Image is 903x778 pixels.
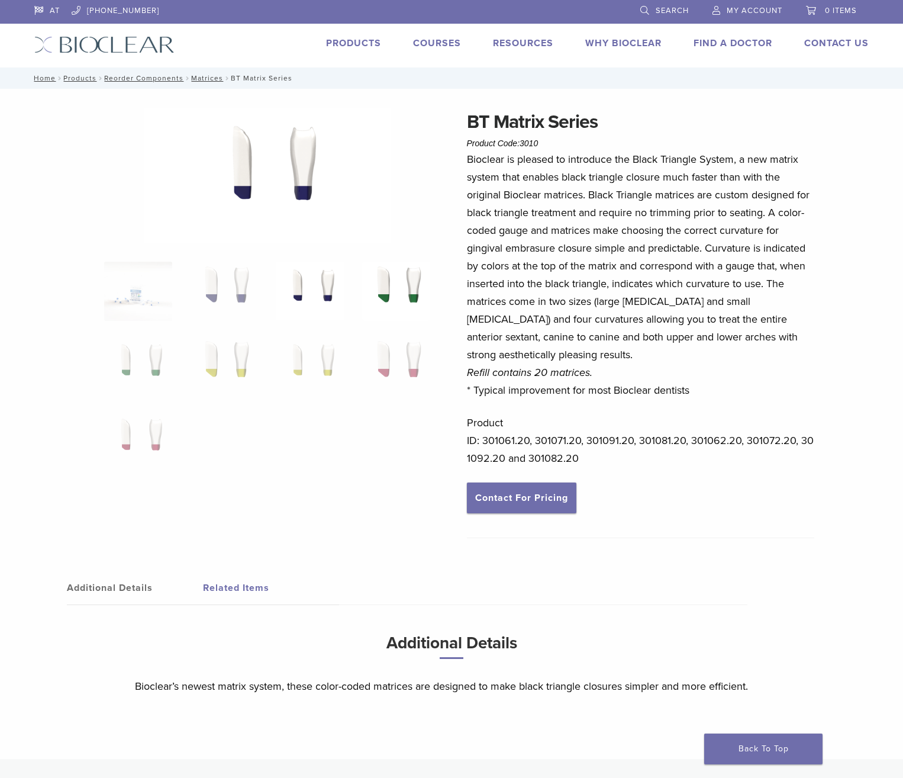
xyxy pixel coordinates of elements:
[467,108,815,136] h1: BT Matrix Series
[96,75,104,81] span: /
[56,75,63,81] span: /
[467,414,815,467] p: Product ID: 301061.20, 301071.20, 301091.20, 301081.20, 301062.20, 301072.20, 301092.20 and 30108...
[467,366,592,379] em: Refill contains 20 matrices.
[104,411,172,470] img: BT Matrix Series - Image 9
[104,336,172,396] img: BT Matrix Series - Image 5
[63,74,96,82] a: Products
[144,108,391,246] img: BT Matrix Series - Image 3
[585,37,662,49] a: Why Bioclear
[704,734,823,764] a: Back To Top
[276,336,344,396] img: BT Matrix Series - Image 7
[362,336,430,396] img: BT Matrix Series - Image 8
[203,571,339,605] a: Related Items
[190,336,258,396] img: BT Matrix Series - Image 6
[223,75,231,81] span: /
[467,150,815,399] p: Bioclear is pleased to introduce the Black Triangle System, a new matrix system that enables blac...
[104,262,172,321] img: Anterior-Black-Triangle-Series-Matrices-324x324.jpg
[467,483,576,513] a: Contact For Pricing
[326,37,381,49] a: Products
[104,74,183,82] a: Reorder Components
[804,37,869,49] a: Contact Us
[727,6,782,15] span: My Account
[694,37,772,49] a: Find A Doctor
[25,67,878,89] nav: BT Matrix Series
[467,139,538,148] span: Product Code:
[493,37,553,49] a: Resources
[135,677,768,695] p: Bioclear’s newest matrix system, these color-coded matrices are designed to make black triangle c...
[183,75,191,81] span: /
[34,36,175,53] img: Bioclear
[191,74,223,82] a: Matrices
[413,37,461,49] a: Courses
[362,262,430,321] img: BT Matrix Series - Image 4
[520,139,538,148] span: 3010
[276,262,344,321] img: BT Matrix Series - Image 3
[67,571,203,605] a: Additional Details
[656,6,689,15] span: Search
[190,262,258,321] img: BT Matrix Series - Image 2
[30,74,56,82] a: Home
[825,6,857,15] span: 0 items
[135,629,768,668] h3: Additional Details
